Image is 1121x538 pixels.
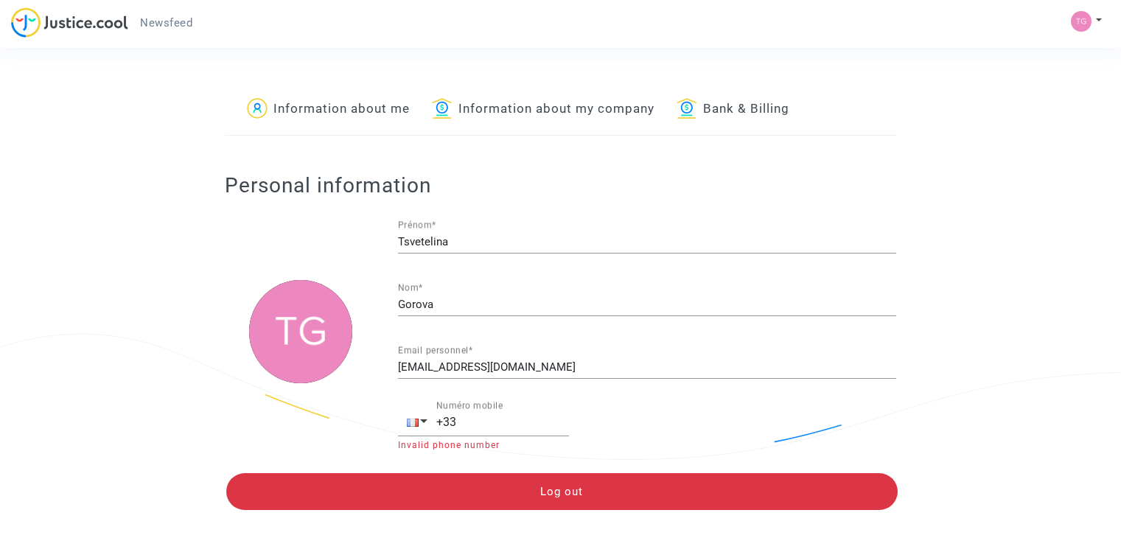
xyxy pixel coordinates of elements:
[432,98,453,119] img: icon-banque.svg
[128,12,204,34] a: Newsfeed
[677,85,789,135] a: Bank & Billing
[140,16,192,29] span: Newsfeed
[1071,11,1092,32] img: 4a40989da91c04fab4e177c4309473b9
[432,85,654,135] a: Information about my company
[398,440,500,450] span: Invalid phone number
[225,172,896,198] h2: Personal information
[677,98,697,119] img: icon-banque.svg
[11,7,128,38] img: jc-logo.svg
[226,473,898,510] button: Log out
[249,280,352,383] img: 4a40989da91c04fab4e177c4309473b9
[247,98,268,119] img: icon-passager.svg
[247,85,410,135] a: Information about me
